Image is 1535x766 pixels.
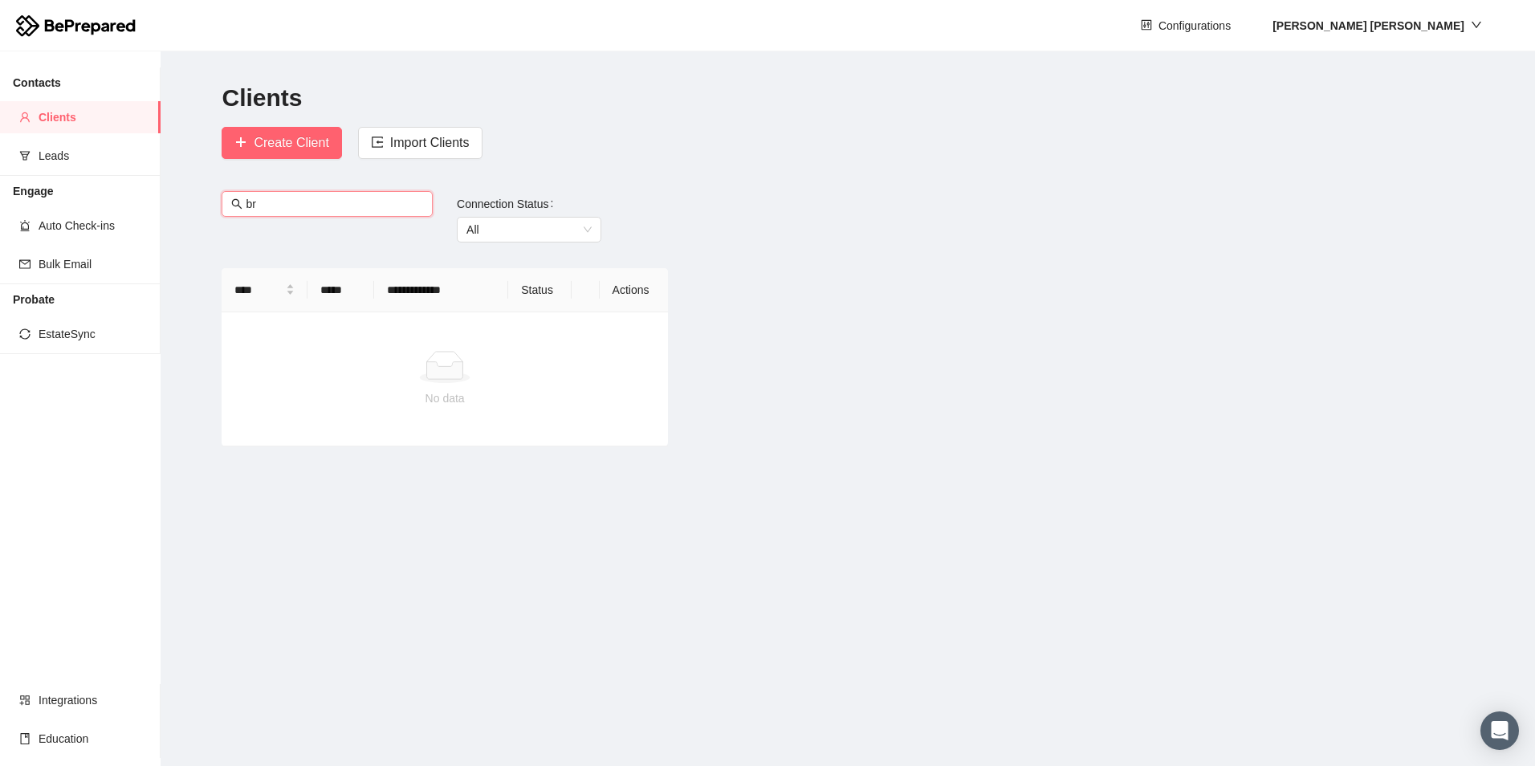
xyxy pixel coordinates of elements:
[1480,711,1519,750] div: Open Intercom Messenger
[13,185,54,198] strong: Engage
[1158,17,1231,35] span: Configurations
[19,695,31,706] span: appstore-add
[1471,19,1482,31] span: down
[39,101,148,133] span: Clients
[39,684,148,716] span: Integrations
[1128,13,1244,39] button: controlConfigurations
[39,210,148,242] span: Auto Check-ins
[39,723,148,755] span: Education
[19,220,31,231] span: alert
[19,328,31,340] span: sync
[39,318,148,350] span: EstateSync
[19,112,31,123] span: user
[390,132,470,153] span: Import Clients
[1260,13,1495,39] button: [PERSON_NAME] [PERSON_NAME]
[39,140,148,172] span: Leads
[234,389,654,407] div: No data
[231,198,242,210] span: search
[234,136,247,151] span: plus
[508,268,571,312] th: Status
[466,218,592,242] span: All
[19,733,31,744] span: book
[222,268,307,312] th: Name
[457,191,560,217] label: Connection Status
[13,76,61,89] strong: Contacts
[371,136,384,151] span: import
[222,127,341,159] button: plusCreate Client
[1272,19,1464,32] strong: [PERSON_NAME] [PERSON_NAME]
[358,127,482,159] button: importImport Clients
[39,248,148,280] span: Bulk Email
[19,259,31,270] span: mail
[246,195,423,213] input: Search by first name, last name, email or mobile number
[1141,19,1152,32] span: control
[600,268,668,312] th: Actions
[19,150,31,161] span: funnel-plot
[222,82,1473,115] h2: Clients
[254,132,328,153] span: Create Client
[13,293,55,306] strong: Probate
